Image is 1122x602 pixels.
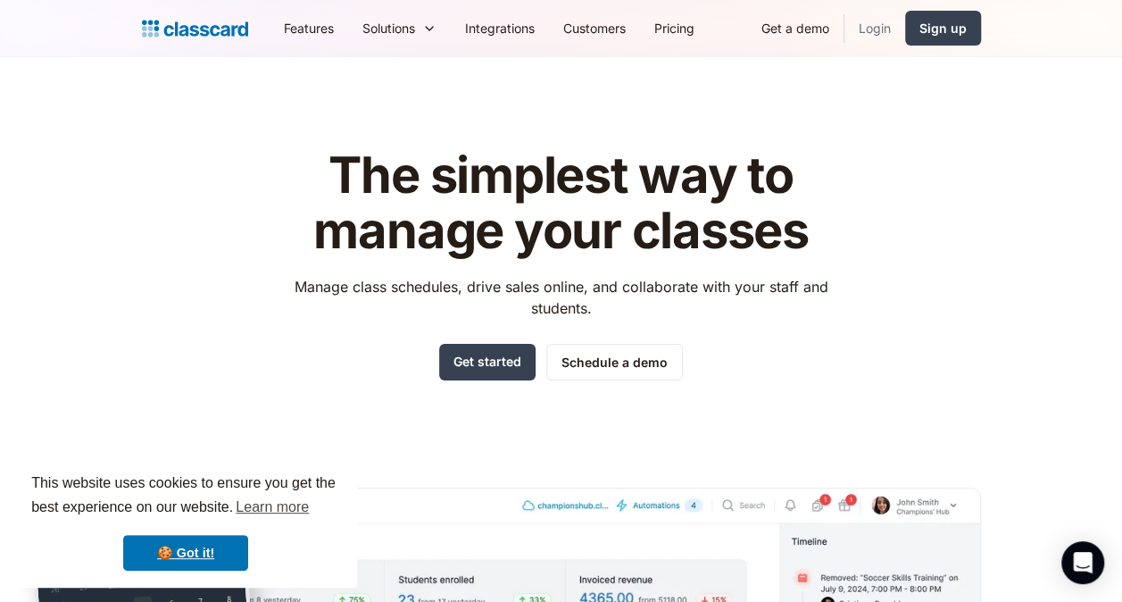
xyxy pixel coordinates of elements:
h1: The simplest way to manage your classes [278,148,844,258]
a: Get started [439,344,536,380]
a: Customers [549,8,640,48]
span: This website uses cookies to ensure you get the best experience on our website. [31,472,340,521]
div: cookieconsent [14,456,357,588]
a: Pricing [640,8,709,48]
a: dismiss cookie message [123,535,248,571]
a: home [142,16,248,41]
div: Solutions [362,19,415,38]
div: Sign up [919,19,967,38]
a: Schedule a demo [546,344,683,380]
a: Features [270,8,348,48]
a: learn more about cookies [233,494,312,521]
p: Manage class schedules, drive sales online, and collaborate with your staff and students. [278,276,844,319]
a: Integrations [451,8,549,48]
a: Get a demo [747,8,844,48]
a: Login [844,8,905,48]
div: Open Intercom Messenger [1061,541,1104,584]
a: Sign up [905,11,981,46]
div: Solutions [348,8,451,48]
